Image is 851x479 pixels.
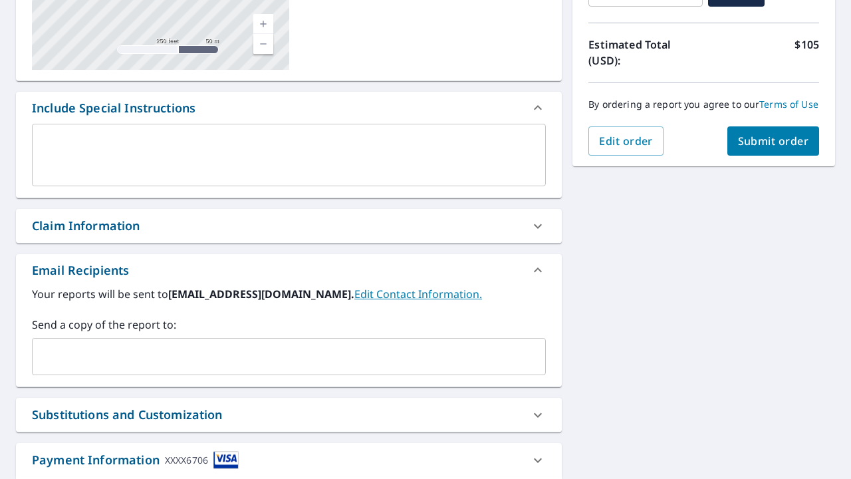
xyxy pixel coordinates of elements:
[32,451,239,469] div: Payment Information
[599,134,653,148] span: Edit order
[32,406,223,424] div: Substitutions and Customization
[16,398,562,432] div: Substitutions and Customization
[16,209,562,243] div: Claim Information
[32,286,546,302] label: Your reports will be sent to
[32,217,140,235] div: Claim Information
[738,134,809,148] span: Submit order
[165,451,208,469] div: XXXX6706
[588,126,664,156] button: Edit order
[588,98,819,110] p: By ordering a report you agree to our
[16,443,562,477] div: Payment InformationXXXX6706cardImage
[32,317,546,333] label: Send a copy of the report to:
[354,287,482,301] a: EditContactInfo
[213,451,239,469] img: cardImage
[759,98,818,110] a: Terms of Use
[32,99,195,117] div: Include Special Instructions
[794,37,819,69] p: $105
[168,287,354,301] b: [EMAIL_ADDRESS][DOMAIN_NAME].
[32,261,129,279] div: Email Recipients
[727,126,820,156] button: Submit order
[588,37,703,69] p: Estimated Total (USD):
[253,14,273,34] a: Current Level 17, Zoom In
[16,92,562,124] div: Include Special Instructions
[253,34,273,54] a: Current Level 17, Zoom Out
[16,254,562,286] div: Email Recipients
